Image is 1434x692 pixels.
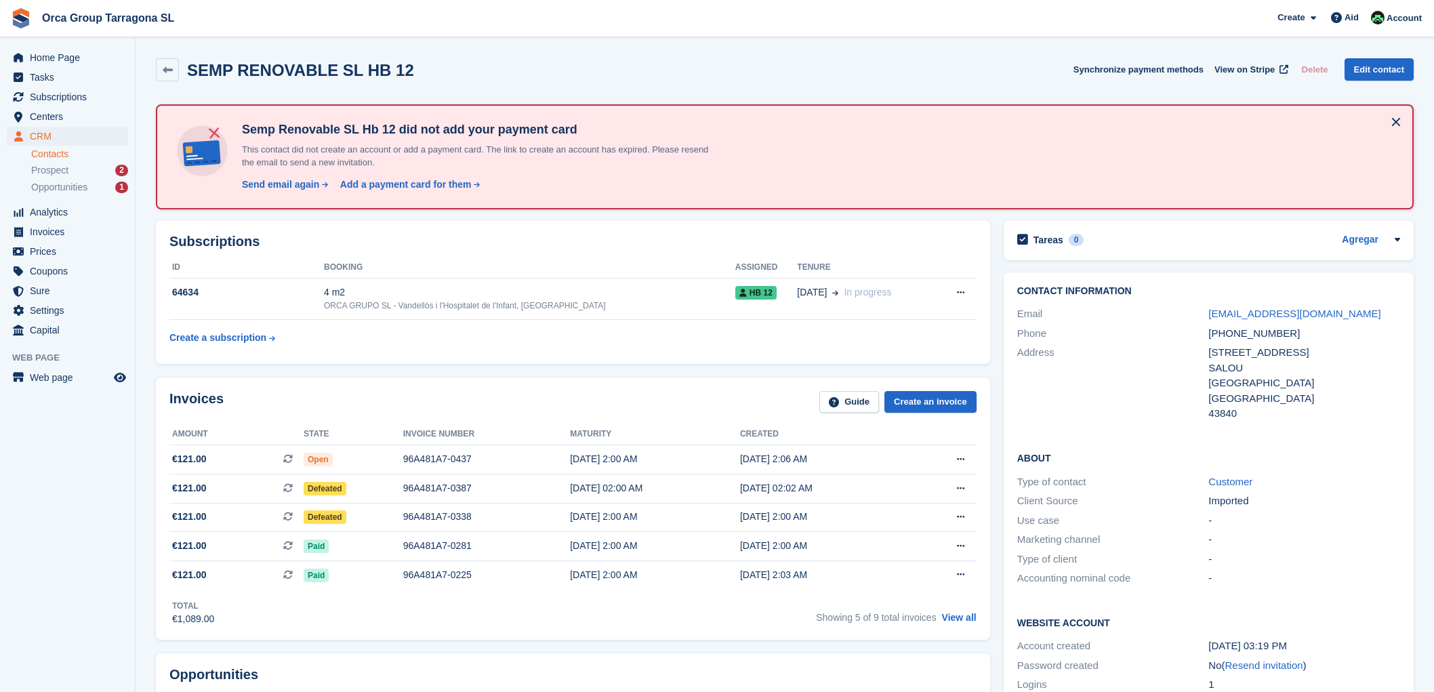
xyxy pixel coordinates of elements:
[172,601,199,611] font: Total
[1387,13,1422,23] font: Account
[242,179,319,190] font: Send email again
[340,179,472,190] font: Add a payment card for them
[37,7,180,29] a: Orca Group Tarragona SL
[1017,308,1043,319] font: Email
[42,12,174,24] font: Orca Group Tarragona SL
[1208,659,1221,671] font: No
[1208,377,1314,388] font: [GEOGRAPHIC_DATA]
[30,111,63,122] font: Centers
[1017,659,1099,671] font: Password created
[1208,346,1309,358] font: [STREET_ADDRESS]
[1017,327,1046,339] font: Phone
[11,8,31,28] img: stora-icon-8386f47178a22dfd0bd8f6a31ec36ba5ce8667c1dd55bd0f319d3a0aa187defe.svg
[1017,617,1110,628] font: Website account
[1303,659,1307,671] font: )
[7,262,128,281] a: menu
[30,72,54,83] font: Tasks
[1017,495,1078,506] font: Client Source
[1208,553,1212,565] font: -
[1208,327,1300,339] font: [PHONE_NUMBER]
[31,148,128,161] a: Contacts
[1017,453,1051,464] font: About
[1208,476,1252,487] a: Customer
[1222,659,1225,671] font: (
[1208,407,1237,419] font: 43840
[819,391,879,413] a: Guide
[1073,64,1204,75] font: Synchronize payment methods
[735,262,778,272] font: Assigned
[942,612,977,623] a: View all
[112,369,128,386] a: Store Preview
[403,569,472,580] font: 96A481A7-0225
[30,52,80,63] font: Home Page
[1214,64,1275,75] font: View on Stripe
[308,512,342,522] font: Defeated
[1371,11,1385,24] img: Tania
[31,165,68,176] font: Prospect
[1208,533,1212,545] font: -
[797,287,827,298] font: [DATE]
[1033,234,1063,246] h2: Tareas
[30,91,87,102] font: Subscriptions
[1354,64,1404,75] font: Edit contact
[570,453,637,464] font: [DATE] 2:00 AM
[403,511,472,522] font: 96A481A7-0338
[172,613,214,624] font: €1,089.00
[7,301,128,320] a: menu
[31,182,87,192] font: Opportunities
[7,368,128,387] a: menu
[172,540,207,551] font: €121.00
[1017,285,1132,296] font: Contact information
[1208,572,1212,584] font: -
[12,352,60,363] font: Web page
[1296,58,1334,81] button: Delete
[1209,58,1291,81] a: View on Stripe
[30,285,50,296] font: Sure
[1017,678,1047,690] font: Logins
[570,429,611,439] font: Maturity
[31,180,128,195] a: Opportunities 1
[30,226,64,237] font: Invoices
[242,144,708,168] font: This contact did not create an account or add a payment card. The link to create an account has e...
[169,391,224,406] font: Invoices
[403,453,472,464] font: 96A481A7-0437
[1208,678,1214,690] font: 1
[324,287,345,298] font: 4 m2
[1208,495,1248,506] font: Imported
[7,68,128,87] a: menu
[31,148,68,159] font: Contacts
[570,540,637,551] font: [DATE] 2:00 AM
[173,122,231,180] img: no-card-linked-e7822e413c904bf8b177c4d89f31251c4716f9871600ec3ca5bfc59e148c83f4.svg
[1225,659,1303,671] a: Resend invitation
[324,301,606,310] font: ORCA GRUPO SL - Vandellòs i l'Hospitalet de l'Infant, [GEOGRAPHIC_DATA]
[1345,58,1414,81] a: Edit contact
[30,131,52,142] font: CRM
[172,483,207,493] font: €121.00
[119,165,124,175] font: 2
[403,483,472,493] font: 96A481A7-0387
[304,429,329,439] font: State
[7,48,128,67] a: menu
[169,332,266,343] font: Create a subscription
[1208,362,1243,373] font: SALOU
[172,262,180,272] font: ID
[7,203,128,222] a: menu
[119,182,124,192] font: 1
[740,483,813,493] font: [DATE] 02:02 AM
[7,321,128,340] a: menu
[797,262,830,272] font: Tenure
[172,287,199,298] font: 64634
[1208,308,1380,319] a: [EMAIL_ADDRESS][DOMAIN_NAME]
[844,396,869,407] font: Guide
[308,542,325,551] font: Paid
[242,123,577,136] font: Semp Renovable SL Hb 12 did not add your payment card
[7,242,128,261] a: menu
[30,246,56,257] font: Prices
[308,484,342,493] font: Defeated
[1208,514,1212,526] font: -
[740,569,807,580] font: [DATE] 2:03 AM
[172,569,207,580] font: €121.00
[1277,12,1305,22] font: Create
